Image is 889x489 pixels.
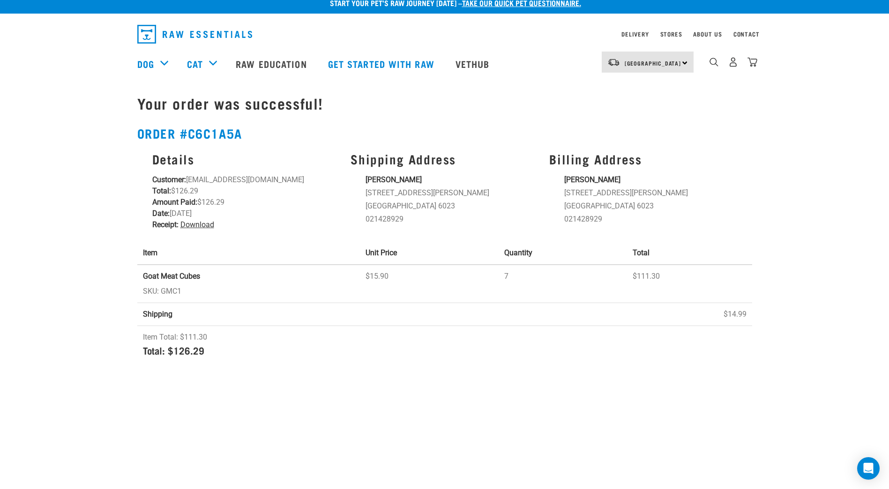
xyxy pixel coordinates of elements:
[549,152,737,166] h3: Billing Address
[360,265,499,303] td: $15.90
[627,242,752,265] th: Total
[130,21,760,47] nav: dropdown navigation
[137,126,752,141] h2: Order #c6c1a5a
[137,265,360,303] td: SKU: GMC1
[137,57,154,71] a: Dog
[857,457,880,480] div: Open Intercom Messenger
[137,95,752,111] h1: Your order was successful!
[152,209,170,218] strong: Date:
[693,32,722,36] a: About Us
[366,214,538,225] li: 021428929
[446,45,501,82] a: Vethub
[366,200,538,212] li: [GEOGRAPHIC_DATA] 6023
[137,25,252,44] img: Raw Essentials Logo
[607,58,620,67] img: van-moving.png
[152,186,171,195] strong: Total:
[147,146,345,237] div: [EMAIL_ADDRESS][DOMAIN_NAME] $126.29 $126.29 [DATE]
[319,45,446,82] a: Get started with Raw
[366,187,538,199] li: [STREET_ADDRESS][PERSON_NAME]
[564,200,737,212] li: [GEOGRAPHIC_DATA] 6023
[360,242,499,265] th: Unit Price
[187,57,203,71] a: Cat
[143,272,200,281] strong: Goat Meat Cubes
[226,45,318,82] a: Raw Education
[733,32,760,36] a: Contact
[660,32,682,36] a: Stores
[366,175,422,184] strong: [PERSON_NAME]
[180,220,214,229] a: Download
[564,175,620,184] strong: [PERSON_NAME]
[462,0,581,5] a: take our quick pet questionnaire.
[627,265,752,303] td: $111.30
[728,57,738,67] img: user.png
[152,152,340,166] h3: Details
[564,187,737,199] li: [STREET_ADDRESS][PERSON_NAME]
[710,58,718,67] img: home-icon-1@2x.png
[499,242,627,265] th: Quantity
[137,242,360,265] th: Item
[351,152,538,166] h3: Shipping Address
[627,303,752,326] td: $14.99
[499,265,627,303] td: 7
[143,310,172,319] strong: Shipping
[152,220,179,229] strong: Receipt:
[152,175,186,184] strong: Customer:
[143,345,747,356] h4: Total: $126.29
[152,198,197,207] strong: Amount Paid:
[625,61,681,65] span: [GEOGRAPHIC_DATA]
[621,32,649,36] a: Delivery
[564,214,737,225] li: 021428929
[747,57,757,67] img: home-icon@2x.png
[137,326,752,368] td: Item Total: $111.30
